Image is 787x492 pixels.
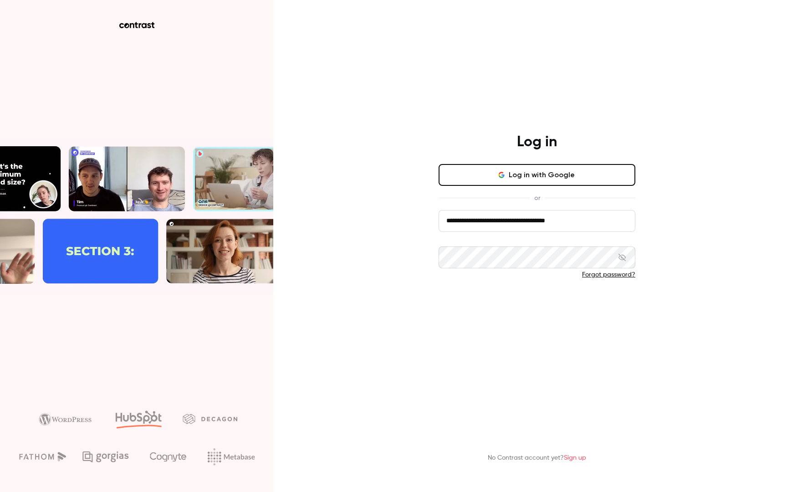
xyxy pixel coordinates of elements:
[488,453,586,463] p: No Contrast account yet?
[183,414,237,424] img: decagon
[439,294,635,316] button: Log in
[439,164,635,186] button: Log in with Google
[517,133,557,151] h4: Log in
[564,455,586,461] a: Sign up
[582,272,635,278] a: Forgot password?
[530,193,545,203] span: or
